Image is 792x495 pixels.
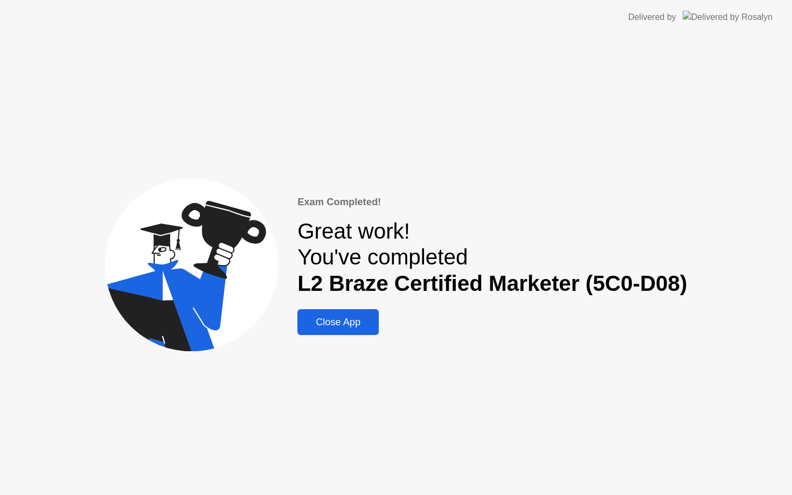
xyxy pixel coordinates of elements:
img: Delivered by Rosalyn [683,11,773,23]
div: Great work! You've completed [297,218,687,297]
button: Close App [297,309,379,335]
div: Close App [301,317,376,328]
b: L2 Braze Certified Marketer (5C0-D08) [297,271,687,296]
div: Delivered by [628,11,676,24]
div: Exam Completed! [297,194,687,210]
